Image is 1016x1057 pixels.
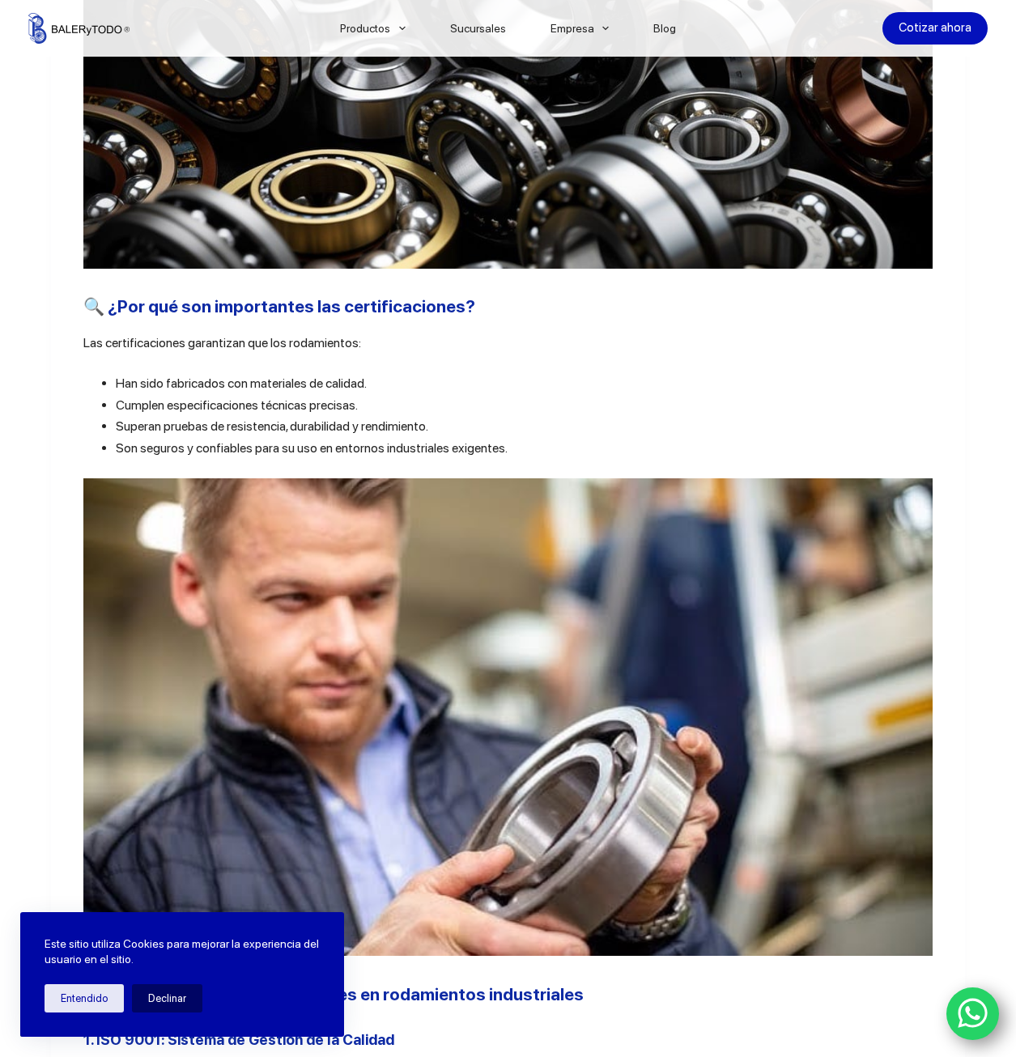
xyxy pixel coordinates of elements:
[45,936,320,968] p: Este sitio utiliza Cookies para mejorar la experiencia del usuario en el sitio.
[45,984,124,1012] button: Entendido
[882,12,988,45] a: Cotizar ahora
[946,987,1000,1041] a: WhatsApp
[116,397,358,413] span: Cumplen especificaciones técnicas precisas.
[83,296,475,316] b: 🔍 ¿Por qué son importantes las certificaciones?
[116,440,508,456] span: Son seguros y confiables para su uso en entornos industriales exigentes.
[28,13,130,44] img: Balerytodo
[116,376,367,391] span: Han sido fabricados con materiales de calidad.
[116,418,428,434] span: Superan pruebas de resistencia, durabilidad y rendimiento.
[83,335,361,350] span: Las certificaciones garantizan que los rodamientos:
[132,984,202,1012] button: Declinar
